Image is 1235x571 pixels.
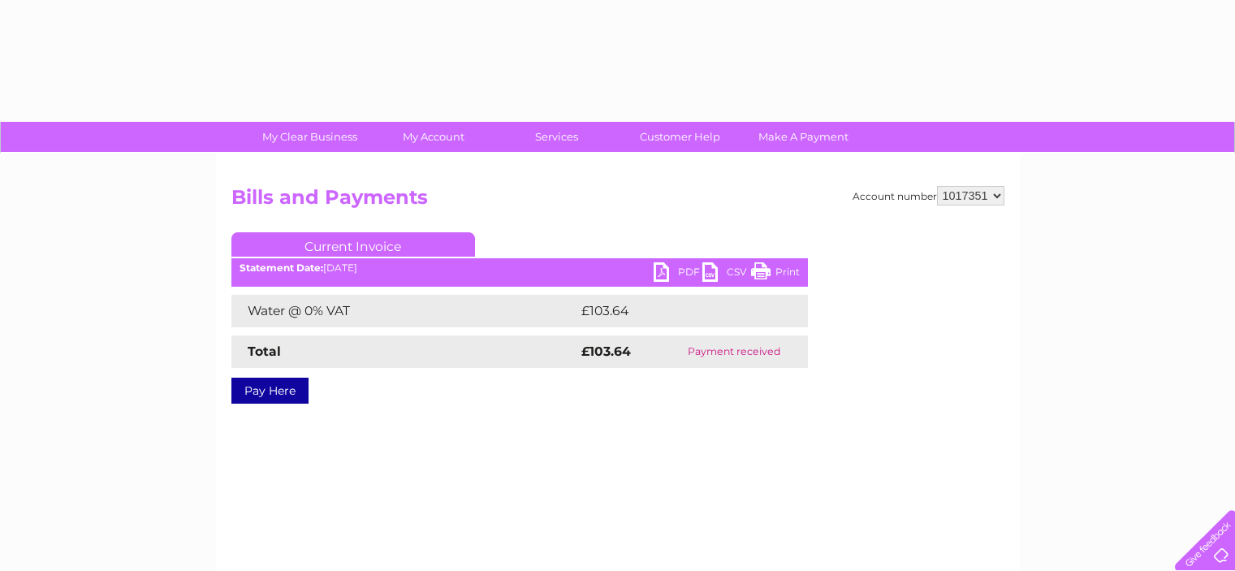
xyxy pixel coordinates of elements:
a: Services [490,122,624,152]
a: PDF [654,262,702,286]
a: My Account [366,122,500,152]
a: Make A Payment [736,122,870,152]
strong: £103.64 [581,344,631,359]
td: £103.64 [577,295,779,327]
div: [DATE] [231,262,808,274]
a: CSV [702,262,751,286]
h2: Bills and Payments [231,186,1004,217]
b: Statement Date: [240,262,323,274]
td: Water @ 0% VAT [231,295,577,327]
a: Pay Here [231,378,309,404]
td: Payment received [661,335,808,368]
a: Customer Help [613,122,747,152]
a: Print [751,262,800,286]
div: Account number [853,186,1004,205]
a: Current Invoice [231,232,475,257]
strong: Total [248,344,281,359]
a: My Clear Business [243,122,377,152]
